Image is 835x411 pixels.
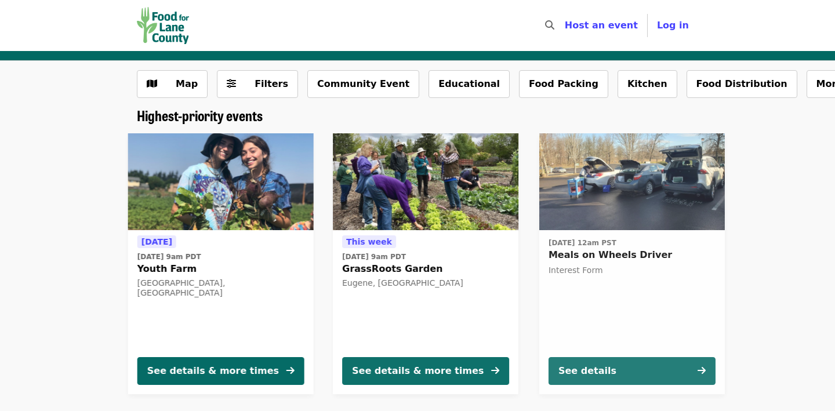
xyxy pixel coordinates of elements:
time: [DATE] 9am PDT [342,252,406,262]
button: Kitchen [618,70,677,98]
span: Interest Form [549,265,603,275]
a: See details for "Youth Farm" [128,133,314,394]
time: [DATE] 9am PDT [137,252,201,262]
button: See details [549,357,716,385]
time: [DATE] 12am PST [549,238,616,248]
button: Show map view [137,70,208,98]
img: Youth Farm organized by Food for Lane County [128,133,314,231]
button: Food Packing [519,70,608,98]
div: See details & more times [352,364,484,378]
button: See details & more times [342,357,509,385]
div: See details [558,364,616,378]
button: Educational [429,70,510,98]
span: Highest-priority events [137,105,263,125]
span: Meals on Wheels Driver [549,248,716,262]
img: GrassRoots Garden organized by Food for Lane County [333,133,518,231]
div: Eugene, [GEOGRAPHIC_DATA] [342,278,509,288]
button: Filters (0 selected) [217,70,298,98]
span: [DATE] [141,237,172,246]
button: See details & more times [137,357,304,385]
i: search icon [545,20,554,31]
i: arrow-right icon [286,365,295,376]
div: See details & more times [147,364,279,378]
a: See details for "GrassRoots Garden" [333,133,518,394]
button: Log in [648,14,698,37]
div: [GEOGRAPHIC_DATA], [GEOGRAPHIC_DATA] [137,278,304,298]
a: See details for "Meals on Wheels Driver" [539,133,725,394]
span: Youth Farm [137,262,304,276]
button: Food Distribution [687,70,797,98]
div: Highest-priority events [128,107,707,124]
img: Meals on Wheels Driver organized by Food for Lane County [539,133,725,231]
input: Search [561,12,571,39]
i: sliders-h icon [227,78,236,89]
span: Log in [657,20,689,31]
span: Filters [255,78,288,89]
i: arrow-right icon [698,365,706,376]
i: arrow-right icon [491,365,499,376]
a: Highest-priority events [137,107,263,124]
img: Food for Lane County - Home [137,7,189,44]
a: Host an event [565,20,638,31]
button: Community Event [307,70,419,98]
span: Map [176,78,198,89]
span: This week [346,237,392,246]
span: GrassRoots Garden [342,262,509,276]
i: map icon [147,78,157,89]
